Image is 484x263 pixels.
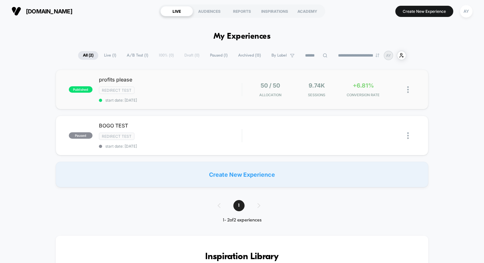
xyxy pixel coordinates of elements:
[99,133,134,140] span: Redirect Test
[99,144,242,149] span: start date: [DATE]
[69,132,93,139] span: paused
[10,6,74,16] button: [DOMAIN_NAME]
[78,51,98,60] span: All ( 2 )
[160,6,193,16] div: LIVE
[460,5,472,18] div: AY
[295,93,338,97] span: Sessions
[26,8,72,15] span: [DOMAIN_NAME]
[407,86,409,93] img: close
[271,53,287,58] span: By Label
[205,51,232,60] span: Paused ( 1 )
[99,98,242,103] span: start date: [DATE]
[99,76,242,83] span: profits please
[99,51,121,60] span: Live ( 1 )
[214,32,271,41] h1: My Experiences
[458,5,474,18] button: AY
[309,82,325,89] span: 9.74k
[395,6,453,17] button: Create New Experience
[291,6,324,16] div: ACADEMY
[353,82,374,89] span: +6.81%
[122,51,153,60] span: A/B Test ( 1 )
[407,132,409,139] img: close
[226,6,258,16] div: REPORTS
[261,82,280,89] span: 50 / 50
[75,252,409,262] h3: Inspiration Library
[12,6,21,16] img: Visually logo
[386,53,391,58] p: AY
[342,93,385,97] span: CONVERSION RATE
[193,6,226,16] div: AUDIENCES
[259,93,281,97] span: Allocation
[99,122,242,129] span: BOGO TEST
[211,218,273,223] div: 1 - 2 of 2 experiences
[99,87,134,94] span: Redirect Test
[375,53,379,57] img: end
[233,200,245,211] span: 1
[258,6,291,16] div: INSPIRATIONS
[233,51,266,60] span: Archived ( 13 )
[69,86,93,93] span: published
[56,162,428,187] div: Create New Experience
